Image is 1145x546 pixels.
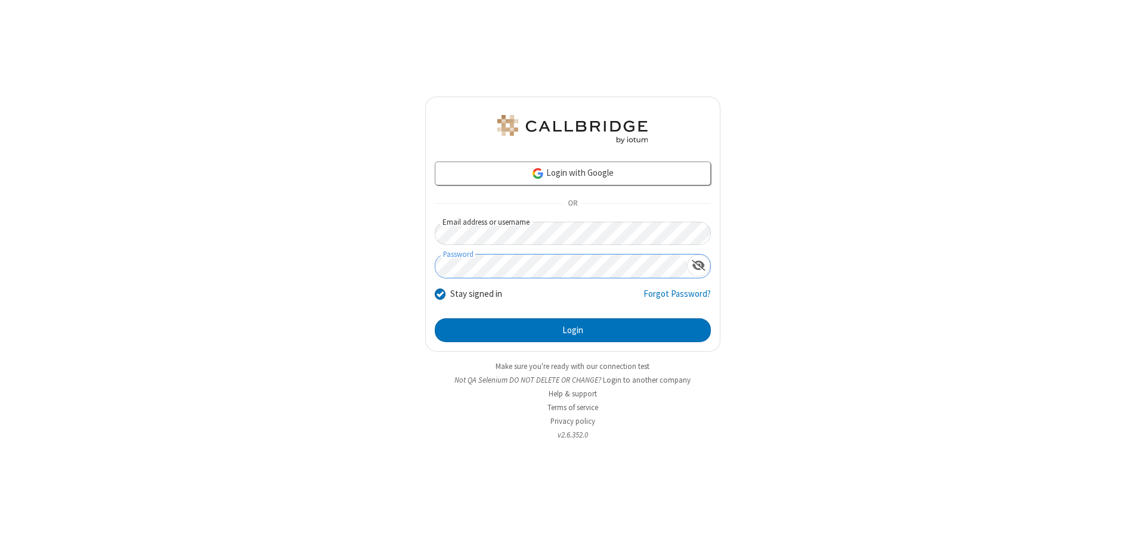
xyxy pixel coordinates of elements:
img: QA Selenium DO NOT DELETE OR CHANGE [495,115,650,144]
button: Login to another company [603,374,691,386]
a: Help & support [549,389,597,399]
a: Make sure you're ready with our connection test [496,361,649,371]
span: OR [563,196,582,212]
div: Show password [687,255,710,277]
input: Email address or username [435,222,711,245]
a: Terms of service [547,402,598,412]
button: Login [435,318,711,342]
a: Privacy policy [550,416,595,426]
li: Not QA Selenium DO NOT DELETE OR CHANGE? [425,374,720,386]
label: Stay signed in [450,287,502,301]
a: Login with Google [435,162,711,185]
img: google-icon.png [531,167,544,180]
input: Password [435,255,687,278]
li: v2.6.352.0 [425,429,720,440]
a: Forgot Password? [643,287,711,310]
